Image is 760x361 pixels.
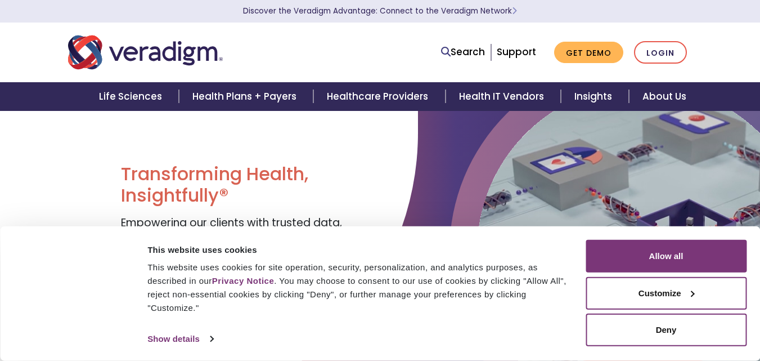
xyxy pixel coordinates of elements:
[561,82,629,111] a: Insights
[586,240,746,273] button: Allow all
[212,276,274,286] a: Privacy Notice
[497,45,536,59] a: Support
[629,82,700,111] a: About Us
[147,243,573,256] div: This website uses cookies
[147,331,213,347] a: Show details
[86,82,179,111] a: Life Sciences
[441,44,485,60] a: Search
[446,82,561,111] a: Health IT Vendors
[121,215,368,279] span: Empowering our clients with trusted data, insights, and solutions to help reduce costs and improv...
[147,261,573,315] div: This website uses cookies for site operation, security, personalization, and analytics purposes, ...
[586,277,746,309] button: Customize
[313,82,445,111] a: Healthcare Providers
[243,6,517,16] a: Discover the Veradigm Advantage: Connect to the Veradigm NetworkLearn More
[554,42,623,64] a: Get Demo
[68,34,223,71] img: Veradigm logo
[634,41,687,64] a: Login
[121,163,371,207] h1: Transforming Health, Insightfully®
[179,82,313,111] a: Health Plans + Payers
[512,6,517,16] span: Learn More
[586,314,746,346] button: Deny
